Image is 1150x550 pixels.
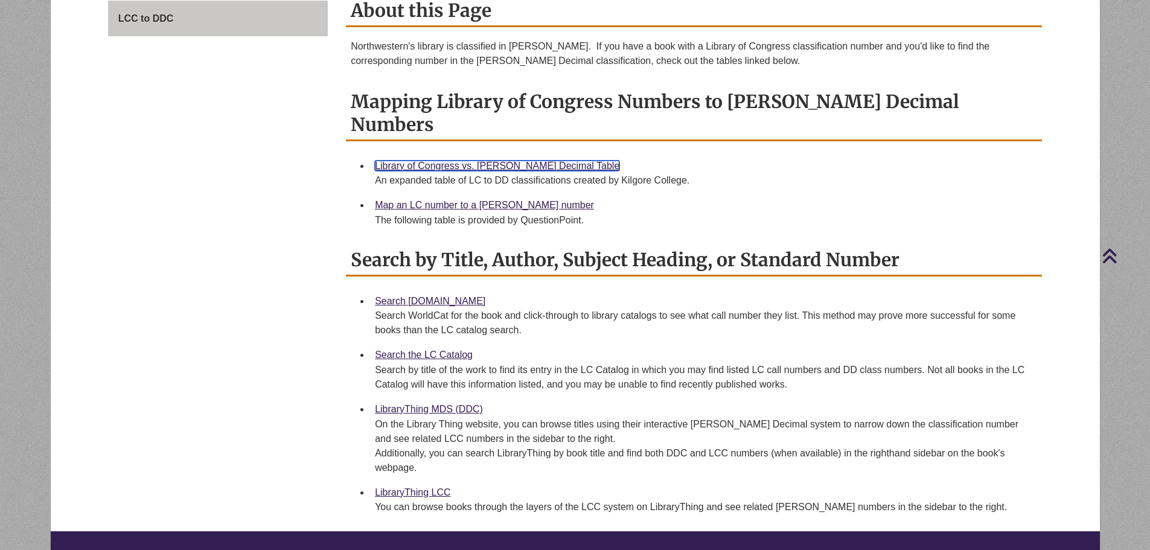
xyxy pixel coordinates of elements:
div: Search WorldCat for the book and click-through to library catalogs to see what call number they l... [375,309,1032,337]
div: You can browse books through the layers of the LCC system on LibraryThing and see related [PERSON... [375,500,1032,514]
a: Map an LC number to a [PERSON_NAME] number [375,200,594,210]
a: Library of Congress vs. [PERSON_NAME] Decimal Table [375,161,619,171]
div: On the Library Thing website, you can browse titles using their interactive [PERSON_NAME] Decimal... [375,417,1032,475]
a: Search [DOMAIN_NAME] [375,296,485,306]
a: LCC to DDC [108,1,328,37]
div: The following table is provided by QuestionPoint. [375,213,1032,228]
p: Northwestern's library is classified in [PERSON_NAME]. If you have a book with a Library of Congr... [351,39,1037,68]
h2: Mapping Library of Congress Numbers to [PERSON_NAME] Decimal Numbers [346,86,1042,141]
a: Back to Top [1102,248,1147,264]
a: LibraryThing LCC [375,487,450,497]
h2: Search by Title, Author, Subject Heading, or Standard Number [346,245,1042,277]
div: Search by title of the work to find its entry in the LC Catalog in which you may find listed LC c... [375,363,1032,392]
div: An expanded table of LC to DD classifications created by Kilgore College. [375,173,1032,188]
span: LCC to DDC [118,13,174,24]
a: Search the LC Catalog [375,350,473,360]
a: LibraryThing MDS (DDC) [375,404,483,414]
